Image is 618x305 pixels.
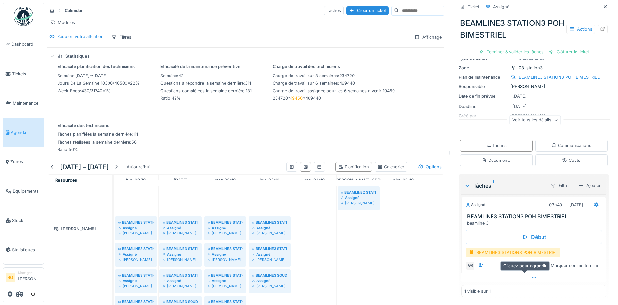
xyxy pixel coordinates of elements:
[57,33,104,40] div: Requiert votre attention
[476,47,546,56] div: Terminer & valider les tâches
[466,248,560,257] div: BEAMLINE3 STATION3 POH BIMESTRIEL
[208,246,243,251] div: BEAMLINE3 STATION11 POH BIHEBDOMADAIRE
[118,257,154,262] div: [PERSON_NAME]
[118,273,154,278] div: BEAMLINE3 STATION3 POH SEMESTRIEL
[346,6,389,15] div: Créer un ticket
[3,147,44,177] a: Zones
[548,181,573,190] div: Filtrer
[273,88,381,93] span: Charge de travail assignée pour les 6 semaines à venir
[459,83,508,90] div: Responsable
[60,163,109,171] h5: [DATE] – [DATE]
[273,80,395,86] div: : 469440
[3,206,44,235] a: Stock
[252,252,287,257] div: Assigné
[3,235,44,264] a: Statistiques
[118,220,154,225] div: BEAMLINE3 STATION3 POH BIMESTRIEL
[273,81,338,86] span: Charge de travail sur 6 semaines
[208,257,243,262] div: [PERSON_NAME]
[569,202,583,208] div: [DATE]
[163,220,198,225] div: BEAMLINE3 STATION5 POH BIMESTRIEL
[163,246,198,251] div: BEAMLINE3 STATION5 POH SEMESTRIEL
[124,162,153,171] div: Aujourd'hui
[3,30,44,59] a: Dashboard
[291,96,303,101] span: 19450
[3,177,44,206] a: Équipements
[466,261,475,270] div: GR
[6,273,15,282] li: RG
[58,132,132,137] span: Tâches planifiées la semaine dernière
[160,73,177,78] span: semaine
[58,131,138,137] div: : 111
[333,176,385,185] a: 25 octobre 2025
[12,217,42,224] span: Stock
[163,225,198,230] div: Assigné
[302,176,326,185] a: 24 octobre 2025
[65,53,90,59] div: Statistiques
[482,157,511,163] div: Documents
[47,18,78,27] div: Modèles
[163,273,198,278] div: BEAMLINE3 STATION5 POH ANNUEL
[208,283,243,289] div: [PERSON_NAME]
[566,25,595,34] div: Actions
[208,252,243,257] div: Assigné
[62,8,85,14] strong: Calendar
[562,157,580,163] div: Coûts
[519,65,543,71] div: 03. station3
[466,230,602,244] div: Début
[458,15,610,43] div: BEAMLINE3 STATION3 POH BIMESTRIEL
[459,103,508,110] div: Deadline
[208,278,243,283] div: Assigné
[546,47,592,56] div: Clôturer le ticket
[467,213,603,220] h3: BEAMLINE3 STATION3 POH BIMESTRIEL
[118,230,154,236] div: [PERSON_NAME]
[6,270,42,286] a: RG Manager[PERSON_NAME]
[160,96,170,101] span: Ratio
[252,225,287,230] div: Assigné
[109,32,134,42] div: Filtres
[58,80,140,86] div: : 10300 / 46500 = 22 %
[493,182,494,190] sup: 1
[18,270,42,275] div: Manager
[163,252,198,257] div: Assigné
[551,143,591,149] div: Communications
[11,129,42,136] span: Agenda
[160,88,244,93] span: Questions complétées la semaine dernière
[13,188,42,194] span: Équipements
[58,146,138,153] div: : 50 %
[512,93,526,99] div: [DATE]
[509,115,561,125] div: Voir tous les détails
[464,288,491,294] div: 1 visible sur 1
[341,195,376,200] div: Assigné
[468,4,479,10] div: Ticket
[208,220,243,225] div: BEAMLINE3 STATION5 POH HEBDOMADAIRE
[467,220,603,226] div: beamline 3
[466,202,485,208] div: Assigné
[459,93,508,99] div: Date de fin prévue
[459,65,508,71] div: Zone
[377,164,404,170] div: Calendrier
[252,257,287,262] div: [PERSON_NAME]
[273,63,395,70] div: Charge de travail des techniciens
[500,261,550,271] div: Cliquez pour agrandir
[118,299,154,304] div: BEAMLINE3 STATION3 POH BIHEBDOMADAIRE
[273,73,338,78] span: Charge de travail sur 3 semaines
[172,176,189,185] a: 21 octobre 2025
[163,299,198,304] div: BEAMLINE3 SOUDURE STATION5 POH TRIMESTRIEL
[273,95,395,101] div: 234720 ≤ ≤ 469440
[258,176,281,185] a: 23 octobre 2025
[512,103,526,110] div: [DATE]
[13,100,42,106] span: Maintenance
[10,159,42,165] span: Zones
[464,182,545,190] div: Tâches
[58,139,138,145] div: : 56
[163,278,198,283] div: Assigné
[58,147,67,152] span: Ratio
[208,273,243,278] div: BEAMLINE3 STATION11 POH MENSUEL
[493,4,509,10] div: Assigné
[18,270,42,284] li: [PERSON_NAME]
[411,32,444,42] div: Affichage
[58,122,138,128] div: Efficacité des techniciens
[341,200,376,206] div: [PERSON_NAME]
[47,50,444,62] summary: Statistiques
[324,6,344,15] div: Tâches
